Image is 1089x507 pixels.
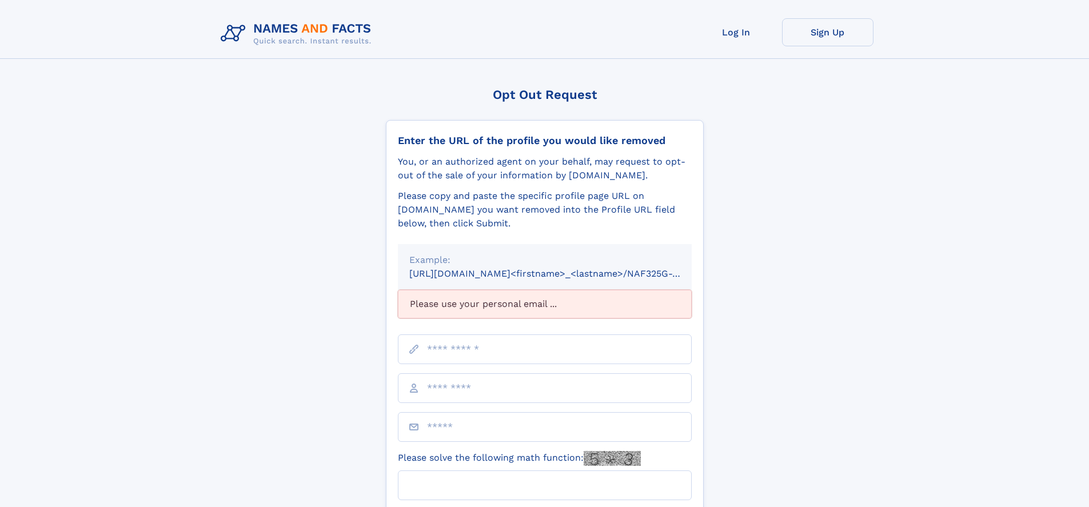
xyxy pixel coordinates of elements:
div: Please use your personal email ... [398,290,692,318]
img: Logo Names and Facts [216,18,381,49]
div: You, or an authorized agent on your behalf, may request to opt-out of the sale of your informatio... [398,155,692,182]
div: Please copy and paste the specific profile page URL on [DOMAIN_NAME] you want removed into the Pr... [398,189,692,230]
div: Example: [409,253,680,267]
label: Please solve the following math function: [398,451,641,466]
a: Sign Up [782,18,873,46]
small: [URL][DOMAIN_NAME]<firstname>_<lastname>/NAF325G-xxxxxxxx [409,268,713,279]
div: Opt Out Request [386,87,704,102]
a: Log In [691,18,782,46]
div: Enter the URL of the profile you would like removed [398,134,692,147]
